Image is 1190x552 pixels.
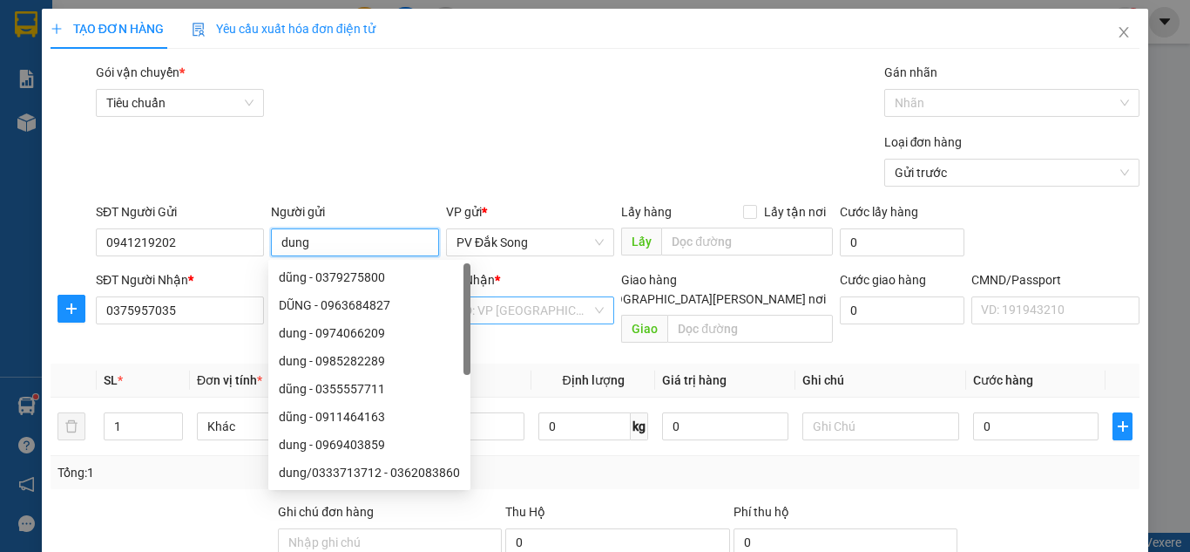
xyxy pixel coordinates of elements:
[840,228,964,256] input: Cước lấy hàng
[192,23,206,37] img: icon
[840,296,964,324] input: Cước giao hàng
[621,228,661,256] span: Lấy
[621,273,677,287] span: Giao hàng
[268,319,470,347] div: dung - 0974066209
[268,263,470,291] div: dũng - 0379275800
[631,412,648,440] span: kg
[197,373,262,387] span: Đơn vị tính
[268,431,470,459] div: dung - 0969403859
[192,22,375,36] span: Yêu cầu xuất hóa đơn điện tử
[662,373,727,387] span: Giá trị hàng
[562,373,624,387] span: Định lượng
[279,379,460,399] div: dũng - 0355557711
[446,273,495,287] span: VP Nhận
[57,412,85,440] button: delete
[884,65,937,79] label: Gán nhãn
[268,291,470,319] div: DŨNG - 0963684827
[971,270,1139,290] div: CMND/Passport
[621,315,667,343] span: Giao
[96,270,264,290] div: SĐT Người Nhận
[106,90,254,116] span: Tiêu chuẩn
[57,295,85,323] button: plus
[588,290,833,309] span: [GEOGRAPHIC_DATA][PERSON_NAME] nơi
[279,351,460,371] div: dung - 0985282289
[840,273,926,287] label: Cước giao hàng
[802,412,959,440] input: Ghi Chú
[1112,412,1133,440] button: plus
[96,202,264,221] div: SĐT Người Gửi
[621,205,672,219] span: Lấy hàng
[895,160,1130,186] span: Gửi trước
[278,505,374,519] label: Ghi chú đơn hàng
[757,202,833,221] span: Lấy tận nơi
[104,373,118,387] span: SL
[268,403,470,431] div: dũng - 0911464163
[279,296,460,315] div: DŨNG - 0963684827
[840,205,918,219] label: Cước lấy hàng
[96,65,185,79] span: Gói vận chuyển
[667,315,833,343] input: Dọc đường
[973,373,1033,387] span: Cước hàng
[58,302,85,316] span: plus
[271,202,439,221] div: Người gửi
[456,229,604,256] span: PV Đắk Song
[207,413,343,440] span: Khác
[268,459,470,487] div: dung/0333713712 - 0362083860
[662,412,788,440] input: 0
[884,135,963,149] label: Loại đơn hàng
[279,268,460,287] div: dũng - 0379275800
[268,347,470,375] div: dung - 0985282289
[505,505,545,519] span: Thu Hộ
[734,502,957,528] div: Phí thu hộ
[268,375,470,403] div: dũng - 0355557711
[795,364,966,398] th: Ghi chú
[279,435,460,454] div: dung - 0969403859
[279,324,460,343] div: dung - 0974066209
[1113,419,1132,433] span: plus
[1099,9,1148,58] button: Close
[446,202,614,221] div: VP gửi
[51,23,63,35] span: plus
[661,228,833,256] input: Dọc đường
[51,22,164,36] span: TẠO ĐƠN HÀNG
[1117,25,1131,39] span: close
[279,407,460,426] div: dũng - 0911464163
[57,463,461,482] div: Tổng: 1
[279,463,460,482] div: dung/0333713712 - 0362083860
